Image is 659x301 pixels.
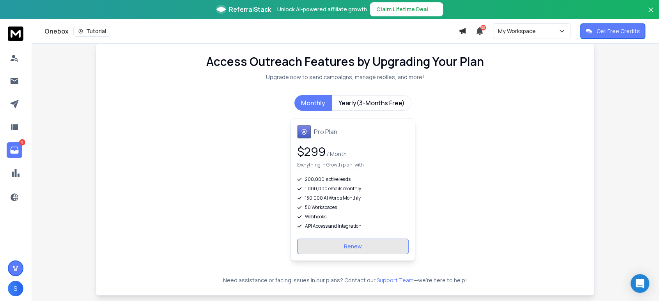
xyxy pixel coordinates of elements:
[580,23,645,39] button: Get Free Credits
[431,5,437,13] span: →
[297,162,364,170] p: Everything in Growth plan, with
[297,214,409,220] div: Webhooks
[332,95,411,111] button: Yearly(3-Months Free)
[326,150,347,158] span: / Month
[480,25,486,30] span: 33
[498,27,539,35] p: My Workspace
[297,223,409,229] div: API Access and Integration
[73,26,111,37] button: Tutorial
[229,5,271,14] span: ReferralStack
[597,27,640,35] p: Get Free Credits
[266,73,424,81] p: Upgrade now to send campaigns, manage replies, and more!
[297,186,409,192] div: 1,000,000 emails monthly
[297,125,311,138] img: Pro Plan icon
[107,276,583,284] p: Need assistance or facing issues in our plans? Contact our —we're here to help!
[370,2,443,16] button: Claim Lifetime Deal→
[297,204,409,211] div: 50 Workspaces
[44,26,459,37] div: Onebox
[8,281,23,296] button: S
[646,5,656,23] button: Close banner
[294,95,332,111] button: Monthly
[297,195,409,201] div: 150,000 AI Words Monthly
[297,176,409,182] div: 200,000 active leads
[206,55,484,69] h1: Access Outreach Features by Upgrading Your Plan
[297,239,409,254] button: Renew
[314,127,337,136] h1: Pro Plan
[277,5,367,13] p: Unlock AI-powered affiliate growth
[377,276,414,284] button: Support Team
[631,274,649,293] div: Open Intercom Messenger
[297,143,326,159] span: $ 299
[7,142,22,158] a: 5
[19,139,25,145] p: 5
